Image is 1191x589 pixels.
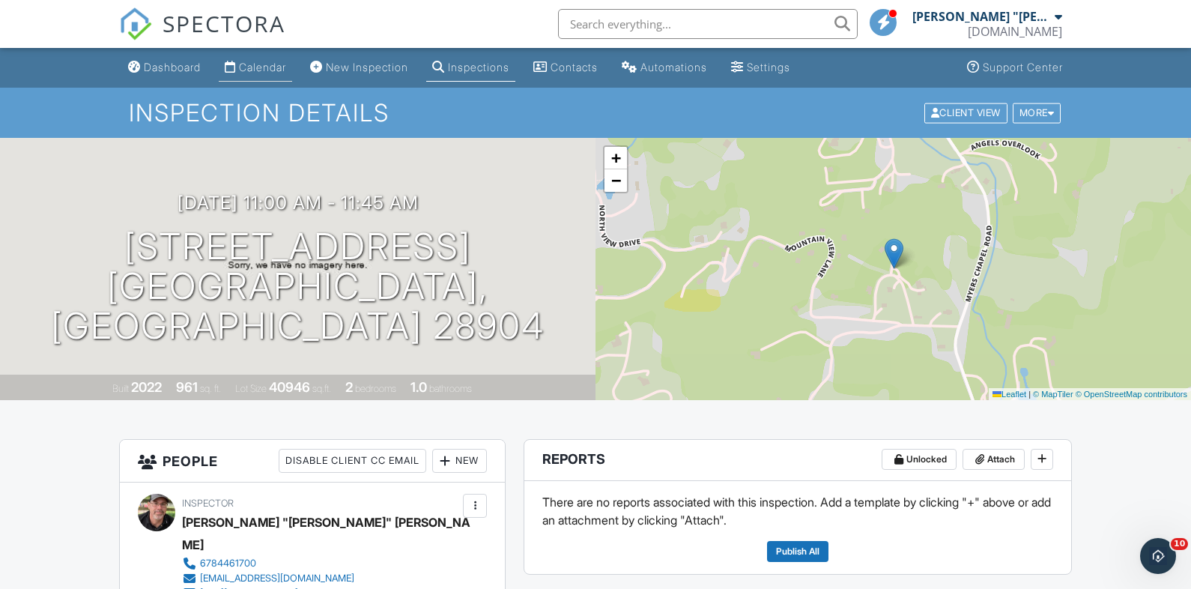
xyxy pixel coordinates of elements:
div: New [432,449,487,473]
div: Support • 5m ago [24,306,106,315]
div: 2022 [131,379,162,395]
p: Active 11h ago [73,19,145,34]
a: Settings [725,54,796,82]
div: Contacts [551,61,598,73]
span: Inspector [182,498,234,509]
div: 6784461700 [200,558,256,570]
span: | [1028,390,1031,399]
a: [DOMAIN_NAME] [34,281,122,293]
iframe: Intercom live chat [1140,538,1176,574]
div: Settings [747,61,790,73]
a: Leaflet [992,390,1026,399]
img: Profile image for Support [43,8,67,32]
div: GeorgiaHomePros.com [968,24,1062,39]
button: Send a message… [257,468,281,492]
span: bedrooms [355,383,396,394]
div: You've received a payment! Amount $535.00 Fee $15.01 Net $519.99 Transaction # pi_3SCgK2K7snlDGpR... [24,111,234,184]
a: © OpenStreetMap contributors [1076,390,1187,399]
h3: [DATE] 11:00 am - 11:45 am [178,193,419,213]
button: go back [10,6,38,34]
div: You've received a payment! Amount $535.00 Fee $15.01 Net $519.99 Transaction # pi_3SCgK2K7snlDGpR... [12,102,246,303]
img: Marker [885,238,903,269]
span: SPECTORA [163,7,285,39]
a: Client View [923,106,1011,118]
h1: [STREET_ADDRESS] [GEOGRAPHIC_DATA], [GEOGRAPHIC_DATA] 28904 [24,227,572,345]
div: Calendar [239,61,286,73]
button: Gif picker [71,474,83,486]
h3: People [120,440,505,483]
button: Start recording [95,474,107,486]
span: − [611,171,621,190]
a: [STREET_ADDRESS] [78,170,182,182]
a: Automations (Basic) [616,54,713,82]
div: Dashboard [144,61,201,73]
button: Home [234,6,263,34]
span: Lot Size [235,383,267,394]
span: + [611,148,621,167]
button: Emoji picker [47,474,59,486]
button: Upload attachment [23,474,35,486]
a: © MapTiler [1033,390,1073,399]
div: Automations [640,61,707,73]
a: Dashboard [122,54,207,82]
a: Zoom in [604,147,627,169]
div: Client View [924,103,1007,123]
a: Calendar [219,54,292,82]
div: Support Center [983,61,1063,73]
span: Built [112,383,129,394]
div: More [1013,103,1061,123]
div: Inspections [448,61,509,73]
a: Zoom out [604,169,627,192]
a: 6784461700 [182,556,459,571]
div: Support says… [12,102,288,336]
div: [EMAIL_ADDRESS][DOMAIN_NAME] [200,573,354,585]
a: Inspections [426,54,515,82]
span: 10 [1171,538,1188,550]
a: SPECTORA [119,20,285,52]
a: Contacts [527,54,604,82]
div: Disable Client CC Email [279,449,426,473]
input: Search everything... [558,9,858,39]
img: The Best Home Inspection Software - Spectora [119,7,152,40]
div: Payouts to your bank or debit card occur on a daily basis. Each payment usually takes two busines... [24,192,234,294]
a: Support Center [961,54,1069,82]
span: bathrooms [429,383,472,394]
div: [PERSON_NAME] "[PERSON_NAME]" [PERSON_NAME] [182,511,471,556]
span: sq.ft. [312,383,331,394]
div: New Inspection [326,61,408,73]
h1: Inspection Details [129,100,1062,126]
textarea: Message… [13,443,287,468]
a: here [104,251,128,263]
h1: Support [73,7,120,19]
div: 1.0 [410,379,427,395]
div: Close [263,6,290,33]
div: 2 [345,379,353,395]
div: 40946 [269,379,310,395]
a: New Inspection [304,54,414,82]
div: [PERSON_NAME] "[PERSON_NAME]" [PERSON_NAME] [912,9,1051,24]
span: sq. ft. [200,383,221,394]
div: 961 [176,379,198,395]
a: [EMAIL_ADDRESS][DOMAIN_NAME] [182,571,459,586]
